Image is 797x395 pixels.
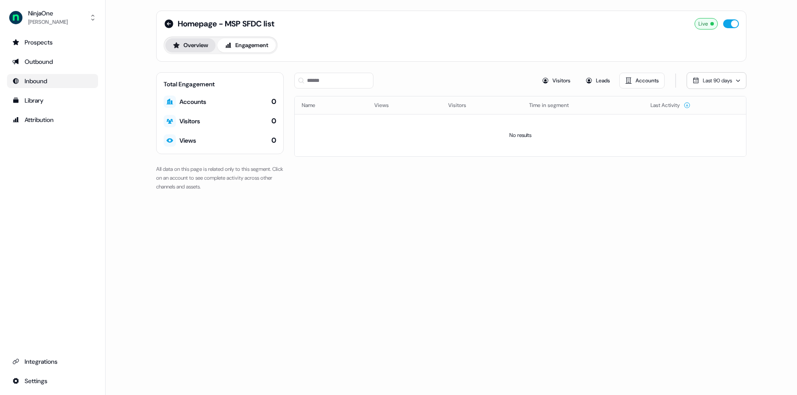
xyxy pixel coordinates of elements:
[619,73,665,89] button: Accounts
[12,38,93,47] div: Prospects
[12,115,93,124] div: Attribution
[448,97,477,113] button: Visitors
[703,77,732,84] span: Last 90 days
[7,354,98,369] a: Go to integrations
[7,7,98,28] button: NinjaOne[PERSON_NAME]
[7,35,98,49] a: Go to prospects
[271,116,276,126] div: 0
[695,18,718,30] div: Live
[7,74,98,88] a: Go to Inbound
[7,374,98,388] a: Go to integrations
[7,55,98,69] a: Go to outbound experience
[164,80,276,89] div: Total Engagement
[302,97,326,113] button: Name
[529,97,579,113] button: Time in segment
[28,18,68,26] div: [PERSON_NAME]
[7,113,98,127] a: Go to attribution
[156,165,284,191] p: All data on this page is related only to this segment. Click on an account to see complete activi...
[580,73,616,89] button: Leads
[271,97,276,107] div: 0
[271,136,276,145] div: 0
[28,9,68,18] div: NinjaOne
[178,18,274,29] span: Homepage - MSP SFDC list
[374,97,399,113] button: Views
[651,97,691,113] button: Last Activity
[295,114,746,156] td: No results
[7,93,98,107] a: Go to templates
[12,377,93,385] div: Settings
[165,38,216,52] button: Overview
[179,136,196,145] div: Views
[687,72,746,89] button: Last 90 days
[536,73,576,89] button: Visitors
[12,57,93,66] div: Outbound
[179,117,200,126] div: Visitors
[179,97,206,106] div: Accounts
[12,96,93,105] div: Library
[12,77,93,85] div: Inbound
[12,357,93,366] div: Integrations
[217,38,276,52] button: Engagement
